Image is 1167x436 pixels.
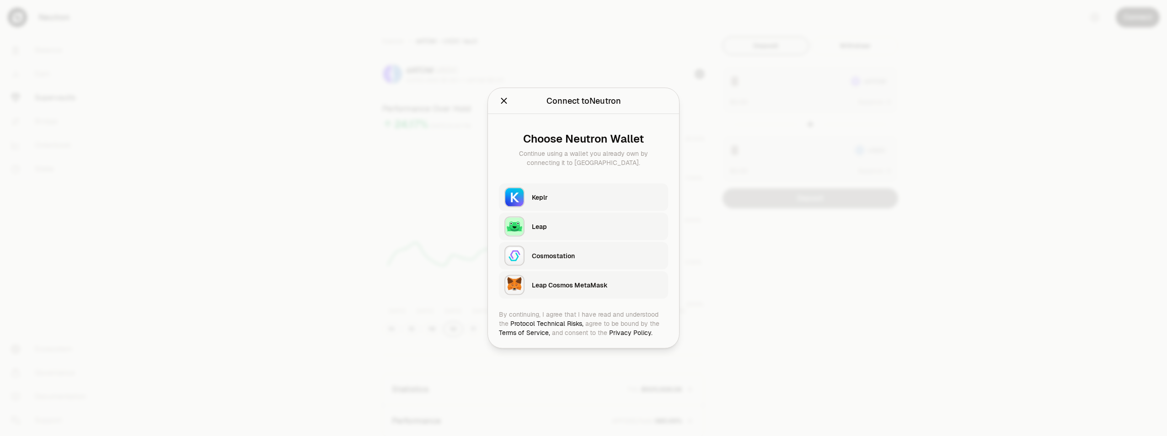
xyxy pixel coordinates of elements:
[499,184,668,211] button: KeplrKeplr
[504,187,525,207] img: Keplr
[506,133,661,145] div: Choose Neutron Wallet
[504,217,525,237] img: Leap
[532,222,663,231] div: Leap
[499,213,668,240] button: LeapLeap
[609,329,653,337] a: Privacy Policy.
[499,329,550,337] a: Terms of Service,
[499,310,668,337] div: By continuing, I agree that I have read and understood the agree to be bound by the and consent t...
[499,271,668,299] button: Leap Cosmos MetaMaskLeap Cosmos MetaMask
[510,319,583,328] a: Protocol Technical Risks,
[532,251,663,261] div: Cosmostation
[504,275,525,295] img: Leap Cosmos MetaMask
[499,242,668,270] button: CosmostationCosmostation
[499,95,509,107] button: Close
[504,246,525,266] img: Cosmostation
[506,149,661,167] div: Continue using a wallet you already own by connecting it to [GEOGRAPHIC_DATA].
[532,193,663,202] div: Keplr
[532,281,663,290] div: Leap Cosmos MetaMask
[546,95,621,107] div: Connect to Neutron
